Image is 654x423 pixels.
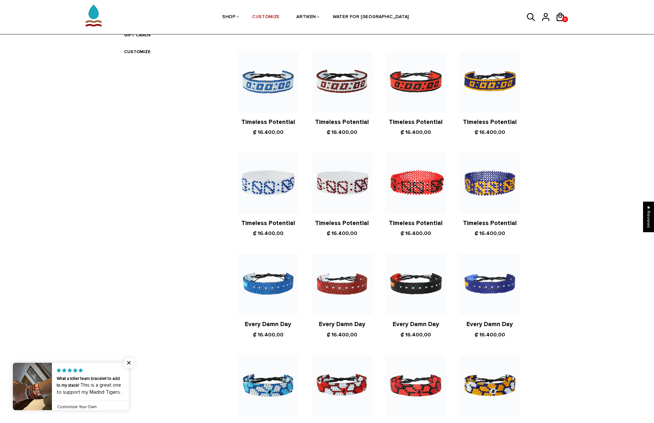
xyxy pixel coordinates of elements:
[562,15,568,23] span: 0
[241,220,295,227] a: Timeless Potential
[393,321,439,328] a: Every Damn Day
[253,230,284,237] span: ₡ 16.400,00
[222,0,236,34] a: SHOP
[124,49,150,54] a: CUSTOMIZE
[124,358,134,368] span: Close popup widget
[296,0,316,34] a: ARTIKEN
[241,118,295,126] a: Timeless Potential
[400,129,431,136] span: ₡ 16.400,00
[327,230,357,237] span: ₡ 16.400,00
[327,129,357,136] span: ₡ 16.400,00
[400,230,431,237] span: ₡ 16.400,00
[124,32,151,38] a: GIFT CARDS
[475,230,505,237] span: ₡ 16.400,00
[315,220,369,227] a: Timeless Potential
[253,332,284,338] span: ₡ 16.400,00
[389,118,443,126] a: Timeless Potential
[315,118,369,126] a: Timeless Potential
[562,16,568,22] a: 0
[333,0,409,34] a: WATER FOR [GEOGRAPHIC_DATA]
[327,332,357,338] span: ₡ 16.400,00
[466,321,513,328] a: Every Damn Day
[400,332,431,338] span: ₡ 16.400,00
[253,129,284,136] span: ₡ 16.400,00
[319,321,365,328] a: Every Damn Day
[245,321,291,328] a: Every Damn Day
[463,118,517,126] a: Timeless Potential
[252,0,280,34] a: CUSTOMIZE
[475,129,505,136] span: ₡ 16.400,00
[475,332,505,338] span: ₡ 16.400,00
[463,220,517,227] a: Timeless Potential
[389,220,443,227] a: Timeless Potential
[643,202,654,232] div: Click to open Judge.me floating reviews tab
